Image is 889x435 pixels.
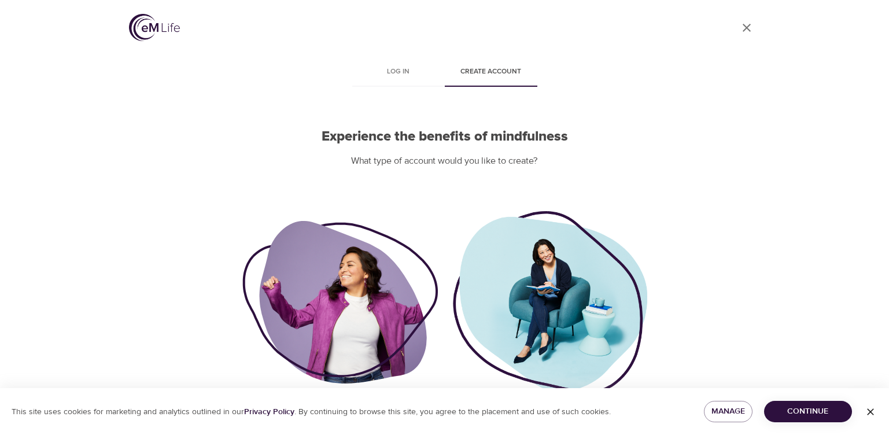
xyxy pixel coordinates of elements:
a: Privacy Policy [244,407,294,417]
span: Continue [773,404,843,419]
button: Manage [704,401,752,422]
span: Manage [713,404,743,419]
p: What type of account would you like to create? [242,154,647,168]
span: Log in [359,66,438,78]
h2: Experience the benefits of mindfulness [242,128,647,145]
button: Continue [764,401,852,422]
img: logo [129,14,180,41]
span: Create account [452,66,530,78]
a: close [733,14,761,42]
